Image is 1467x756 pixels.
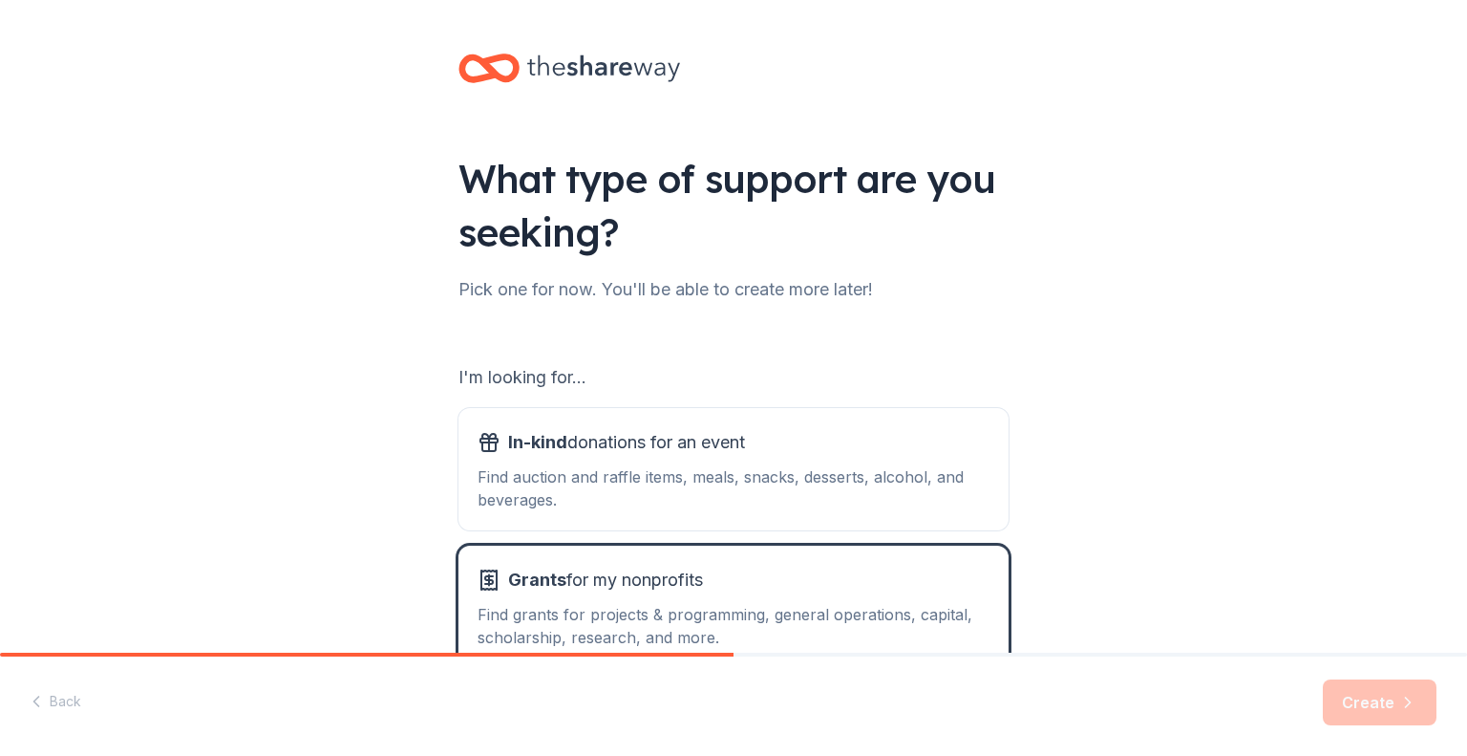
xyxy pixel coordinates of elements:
[458,152,1009,259] div: What type of support are you seeking?
[508,432,567,452] span: In-kind
[508,427,745,458] span: donations for an event
[478,465,989,511] div: Find auction and raffle items, meals, snacks, desserts, alcohol, and beverages.
[458,408,1009,530] button: In-kinddonations for an eventFind auction and raffle items, meals, snacks, desserts, alcohol, and...
[508,565,703,595] span: for my nonprofits
[458,274,1009,305] div: Pick one for now. You'll be able to create more later!
[458,362,1009,393] div: I'm looking for...
[478,603,989,649] div: Find grants for projects & programming, general operations, capital, scholarship, research, and m...
[458,546,1009,668] button: Grantsfor my nonprofitsFind grants for projects & programming, general operations, capital, schol...
[508,570,566,590] span: Grants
